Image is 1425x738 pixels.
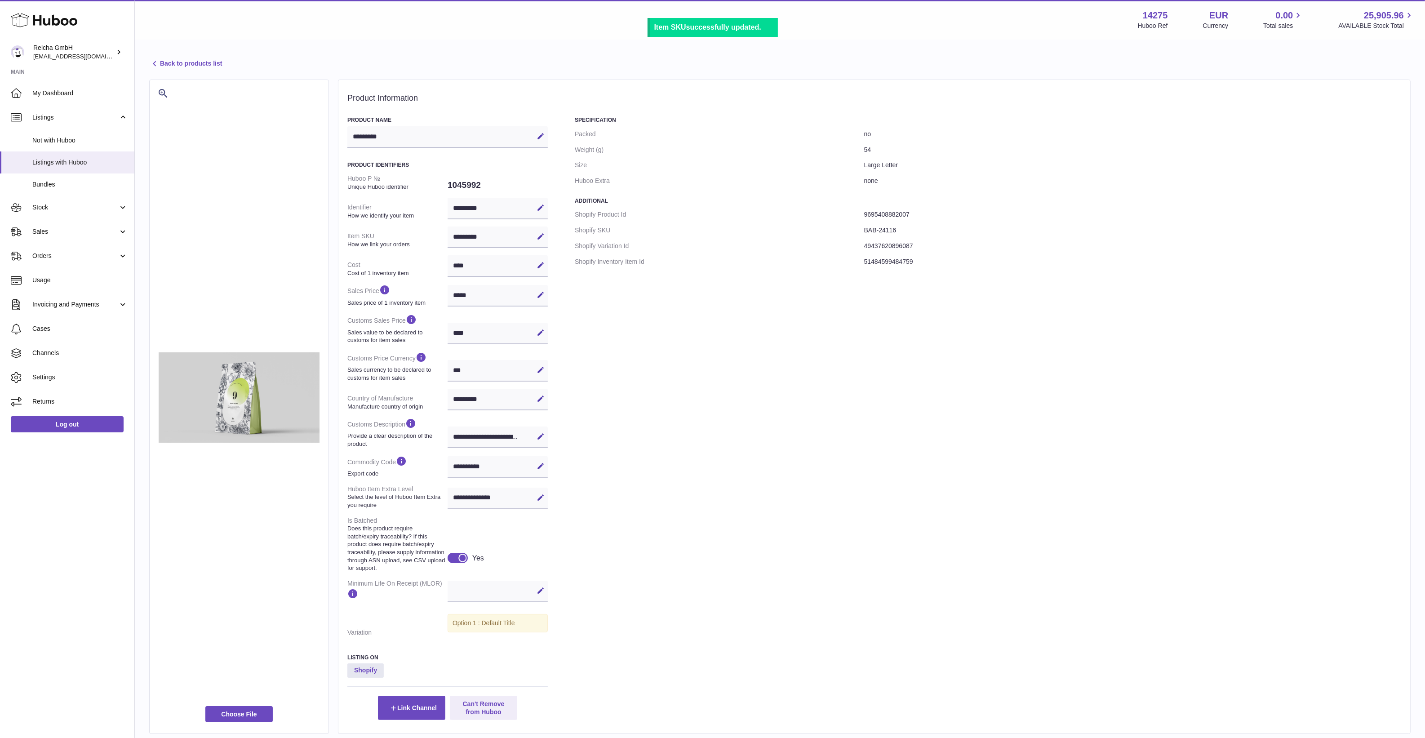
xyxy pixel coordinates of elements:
span: Channels [32,349,128,357]
dt: Customs Price Currency [347,348,448,385]
strong: 14275 [1143,9,1168,22]
a: 25,905.96 AVAILABLE Stock Total [1338,9,1414,30]
strong: Unique Huboo identifier [347,183,445,191]
dt: Shopify Variation Id [575,238,864,254]
img: RR-Tea-Bag-9.jpg [159,352,320,443]
dt: Huboo P № [347,171,448,194]
dt: Item SKU [347,228,448,252]
strong: Sales price of 1 inventory item [347,299,445,307]
strong: Export code [347,470,445,478]
span: Bundles [32,180,128,189]
strong: Cost of 1 inventory item [347,269,445,277]
button: Can't Remove from Huboo [450,696,517,720]
strong: Sales value to be declared to customs for item sales [347,329,445,344]
dt: Sales Price [347,280,448,310]
h2: Product Information [347,93,1401,103]
div: Huboo Ref [1138,22,1168,30]
dd: none [864,173,1401,189]
strong: How we identify your item [347,212,445,220]
dt: Shopify SKU [575,222,864,238]
dd: 1045992 [448,176,548,195]
dd: BAB-24116 [864,222,1401,238]
strong: Shopify [347,663,384,678]
img: internalAdmin-14275@internal.huboo.com [11,45,24,59]
span: Usage [32,276,128,285]
dd: 49437620896087 [864,238,1401,254]
span: Total sales [1263,22,1303,30]
dt: Customs Sales Price [347,310,448,347]
dt: Commodity Code [347,452,448,481]
dt: Identifier [347,200,448,223]
span: Cases [32,325,128,333]
span: Sales [32,227,118,236]
button: Link Channel [378,696,445,720]
a: 0.00 Total sales [1263,9,1303,30]
span: Orders [32,252,118,260]
strong: EUR [1209,9,1228,22]
strong: How we link your orders [347,240,445,249]
a: Back to products list [149,58,222,69]
span: My Dashboard [32,89,128,98]
strong: Does this product require batch/expiry traceability? If this product does require batch/expiry tr... [347,525,445,572]
dd: no [864,126,1401,142]
dt: Minimum Life On Receipt (MLOR) [347,576,448,606]
span: Choose File [205,706,273,722]
div: Currency [1203,22,1229,30]
dt: Shopify Inventory Item Id [575,254,864,270]
h3: Additional [575,197,1401,205]
span: 25,905.96 [1364,9,1404,22]
h3: Product Name [347,116,548,124]
span: AVAILABLE Stock Total [1338,22,1414,30]
span: Listings [32,113,118,122]
dt: Huboo Item Extra Level [347,481,448,513]
dd: 51484599484759 [864,254,1401,270]
h3: Listing On [347,654,548,661]
strong: Select the level of Huboo Item Extra you require [347,493,445,509]
strong: Sales currency to be declared to customs for item sales [347,366,445,382]
h3: Product Identifiers [347,161,548,169]
dt: Packed [575,126,864,142]
dd: Large Letter [864,157,1401,173]
span: Invoicing and Payments [32,300,118,309]
dt: Country of Manufacture [347,391,448,414]
h3: Specification [575,116,1401,124]
dt: Shopify Product Id [575,207,864,222]
b: Item SKU [654,23,686,31]
dd: 54 [864,142,1401,158]
dd: 9695408882007 [864,207,1401,222]
div: Yes [472,553,484,563]
span: [EMAIL_ADDRESS][DOMAIN_NAME] [33,53,132,60]
dt: Is Batched [347,513,448,576]
dt: Cost [347,257,448,280]
dt: Customs Description [347,414,448,451]
span: Not with Huboo [32,136,128,145]
dt: Weight (g) [575,142,864,158]
span: Listings with Huboo [32,158,128,167]
strong: Provide a clear description of the product [347,432,445,448]
dt: Size [575,157,864,173]
a: Log out [11,416,124,432]
span: Settings [32,373,128,382]
strong: Manufacture country of origin [347,403,445,411]
span: 0.00 [1276,9,1293,22]
div: Option 1 : Default Title [448,614,548,632]
dt: Variation [347,625,448,640]
span: Stock [32,203,118,212]
span: Returns [32,397,128,406]
div: Relcha GmbH [33,44,114,61]
dt: Huboo Extra [575,173,864,189]
div: successfully updated. [654,22,773,32]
